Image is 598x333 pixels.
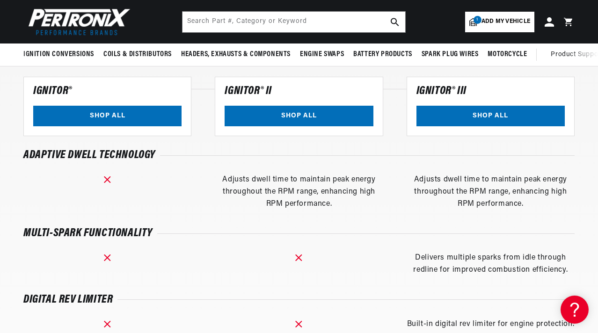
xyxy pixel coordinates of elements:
span: Engine Swaps [300,50,344,59]
div: Delivers multiple sparks from idle through redline for improved combustion efficiency.​ [407,252,575,276]
summary: Battery Products [349,43,417,65]
h5: Ignitor® II [225,87,272,96]
h6: Adaptive dwell technology [23,151,155,160]
span: Headers, Exhausts & Components [181,50,291,59]
a: SHOP ALL [225,105,373,126]
span: Spark Plug Wires [422,50,479,59]
summary: Headers, Exhausts & Components [176,43,295,65]
span: Ignition Conversions [23,50,94,59]
h6: Digital rev limiter [23,295,113,304]
img: Pertronix [23,6,131,38]
span: Motorcycle [488,50,527,59]
h6: Multi-spark functionality [23,229,153,238]
summary: Ignition Conversions [23,43,99,65]
button: search button [385,12,405,32]
div: Adjusts dwell time to maintain peak energy throughout the RPM range, enhancing high RPM performance. [215,174,383,210]
a: SHOP ALL [33,105,182,126]
span: 1 [474,16,481,24]
a: 1Add my vehicle [465,12,534,32]
summary: Engine Swaps [295,43,349,65]
span: Battery Products [353,50,412,59]
summary: Coils & Distributors [99,43,176,65]
summary: Spark Plug Wires [417,43,483,65]
span: Add my vehicle [481,17,530,26]
input: Search Part #, Category or Keyword [182,12,405,32]
h5: Ignitor® [33,87,72,96]
div: Adjusts dwell time to maintain peak energy throughout the RPM range, enhancing high RPM performance. [407,174,575,210]
a: SHOP ALL [416,105,565,126]
span: Coils & Distributors [103,50,172,59]
h5: Ignitor® III [416,87,467,96]
summary: Motorcycle [483,43,532,65]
